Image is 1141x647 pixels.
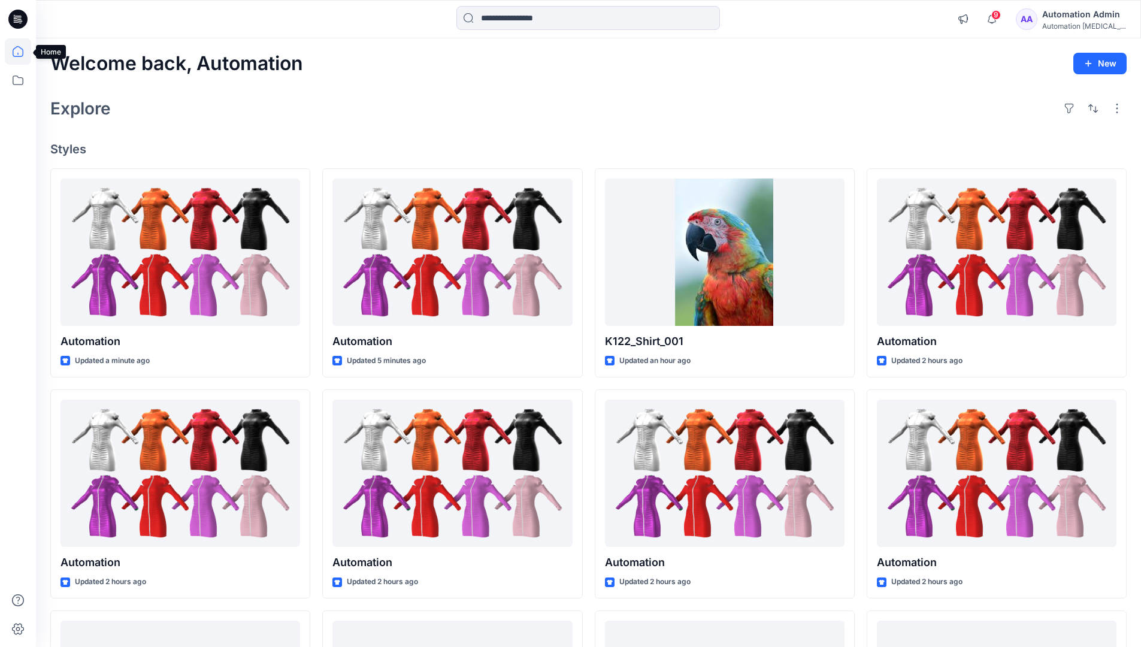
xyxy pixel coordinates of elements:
a: K122_Shirt_001 [605,179,845,326]
div: AA [1016,8,1037,30]
a: Automation [877,400,1116,548]
a: Automation [332,400,572,548]
span: 9 [991,10,1001,20]
div: Automation Admin [1042,7,1126,22]
p: Updated 2 hours ago [75,576,146,588]
p: Updated 2 hours ago [619,576,691,588]
p: Updated 2 hours ago [347,576,418,588]
h2: Explore [50,99,111,118]
p: Updated 5 minutes ago [347,355,426,367]
p: Automation [877,333,1116,350]
a: Automation [877,179,1116,326]
button: New [1073,53,1127,74]
div: Automation [MEDICAL_DATA]... [1042,22,1126,31]
p: Automation [332,333,572,350]
p: K122_Shirt_001 [605,333,845,350]
a: Automation [332,179,572,326]
p: Updated a minute ago [75,355,150,367]
p: Automation [877,554,1116,571]
p: Automation [605,554,845,571]
p: Updated an hour ago [619,355,691,367]
p: Updated 2 hours ago [891,355,963,367]
h2: Welcome back, Automation [50,53,303,75]
p: Updated 2 hours ago [891,576,963,588]
a: Automation [60,400,300,548]
p: Automation [60,333,300,350]
a: Automation [605,400,845,548]
p: Automation [60,554,300,571]
h4: Styles [50,142,1127,156]
a: Automation [60,179,300,326]
p: Automation [332,554,572,571]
